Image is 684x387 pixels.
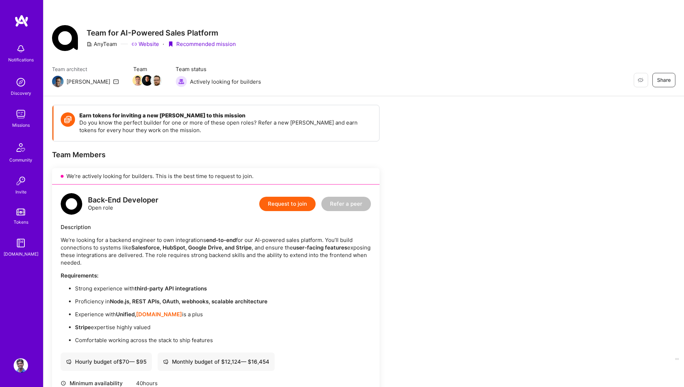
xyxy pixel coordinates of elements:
a: Team Member Avatar [143,74,152,87]
span: Team status [176,65,261,73]
img: Team Architect [52,76,64,87]
img: guide book [14,236,28,250]
div: Invite [15,188,27,196]
img: Token icon [61,112,75,127]
span: Share [657,76,671,84]
p: Experience with is a plus [75,311,371,318]
div: Hourly budget of $ 70 — $ 95 [66,358,146,365]
div: Recommended mission [168,40,236,48]
p: We’re looking for a backend engineer to own integrations for our AI-powered sales platform. You’l... [61,236,371,266]
img: Invite [14,174,28,188]
strong: end-to-end [206,237,236,243]
i: icon Clock [61,381,66,386]
div: Discovery [11,89,31,97]
img: discovery [14,75,28,89]
div: Open role [88,196,158,211]
p: Strong experience with [75,285,371,292]
img: Team Member Avatar [151,75,162,86]
strong: Requirements: [61,272,98,279]
button: Share [652,73,675,87]
span: Team [133,65,161,73]
div: Team Members [52,150,380,159]
img: logo [14,14,29,27]
img: Actively looking for builders [176,76,187,87]
strong: Salesforce, HubSpot, Google Drive, and Stripe [131,244,252,251]
div: AnyTeam [87,40,117,48]
a: User Avatar [12,358,30,373]
p: Comfortable working across the stack to ship features [75,336,371,344]
i: icon Cash [163,359,168,364]
i: icon PurpleRibbon [168,41,173,47]
div: Tokens [14,218,28,226]
h4: Earn tokens for inviting a new [PERSON_NAME] to this mission [79,112,372,119]
a: Team Member Avatar [133,74,143,87]
span: Team architect [52,65,119,73]
div: · [163,40,164,48]
div: Missions [12,121,30,129]
div: Notifications [8,56,34,64]
img: logo [61,193,82,215]
img: Company Logo [52,25,78,51]
div: [PERSON_NAME] [66,78,110,85]
i: icon Mail [113,79,119,84]
div: Back-End Developer [88,196,158,204]
div: Minimum availability [61,379,132,387]
strong: user-facing features [293,244,347,251]
img: bell [14,42,28,56]
strong: Unified, [116,311,136,318]
p: expertise highly valued [75,323,371,331]
i: icon EyeClosed [638,77,643,83]
a: Team Member Avatar [152,74,161,87]
div: 40 hours [136,379,233,387]
a: Website [131,40,159,48]
span: Actively looking for builders [190,78,261,85]
button: Refer a peer [321,197,371,211]
img: Community [12,139,29,156]
button: Request to join [259,197,316,211]
strong: Stripe [75,324,91,331]
img: Team Member Avatar [132,75,143,86]
div: Community [9,156,32,164]
p: Do you know the perfect builder for one or more of these open roles? Refer a new [PERSON_NAME] an... [79,119,372,134]
div: We’re actively looking for builders. This is the best time to request to join. [52,168,380,185]
i: icon CompanyGray [87,41,92,47]
h3: Team for AI-Powered Sales Platform [87,28,236,37]
p: Proficiency in [75,298,371,305]
strong: Node.js, REST APIs, OAuth, webhooks, scalable architecture [110,298,267,305]
i: icon Cash [66,359,71,364]
img: User Avatar [14,358,28,373]
img: tokens [17,209,25,215]
img: teamwork [14,107,28,121]
div: Description [61,223,371,231]
a: [DOMAIN_NAME] [136,311,182,318]
img: Team Member Avatar [142,75,153,86]
div: Monthly budget of $ 12,124 — $ 16,454 [163,358,269,365]
strong: third-party API integrations [135,285,207,292]
div: [DOMAIN_NAME] [4,250,38,258]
